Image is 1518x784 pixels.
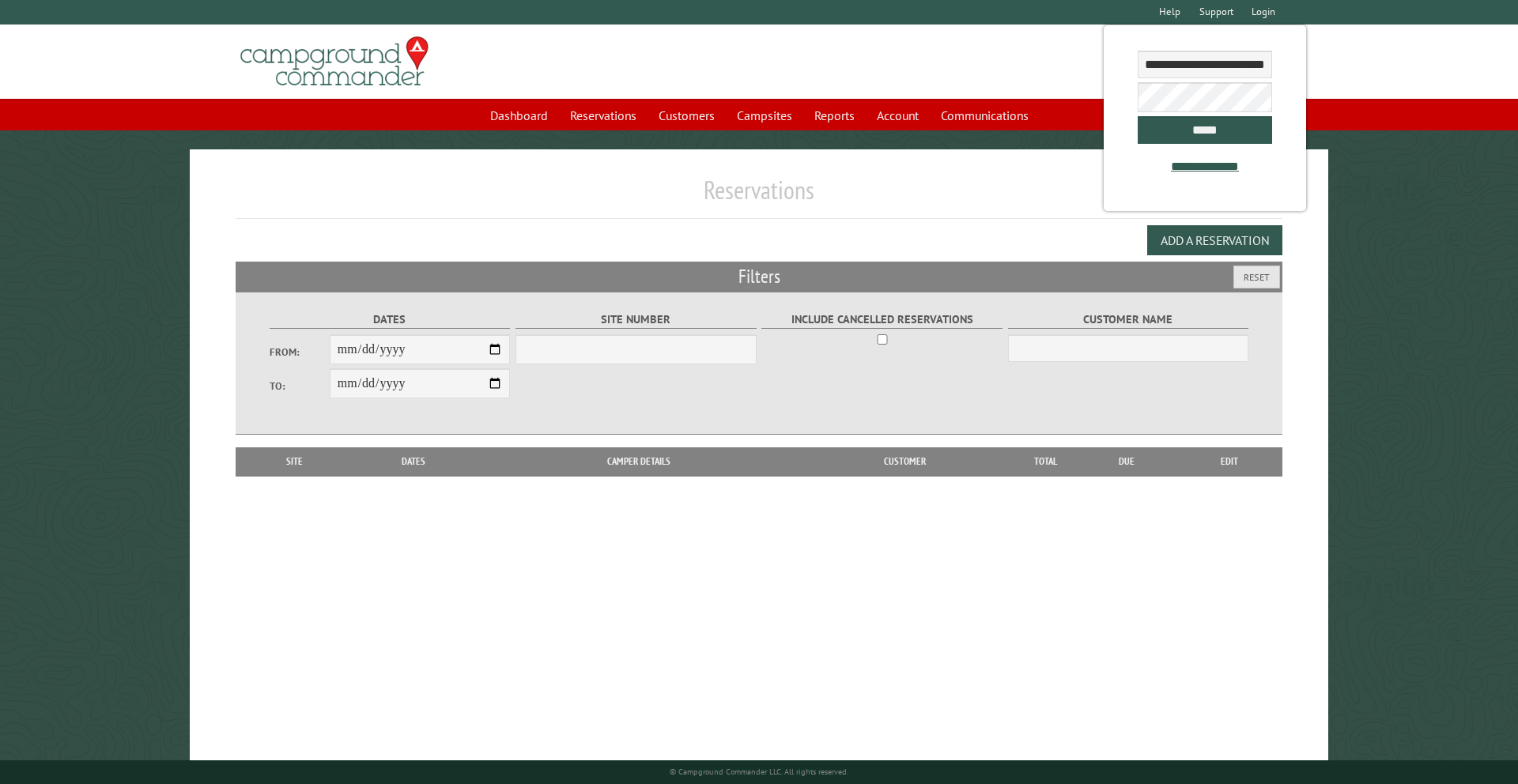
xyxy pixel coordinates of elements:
[515,311,757,329] label: Site Number
[236,262,1283,292] h2: Filters
[1014,447,1077,476] th: Total
[670,767,848,777] small: © Campground Commander LLC. All rights reserved.
[244,447,346,476] th: Site
[1233,266,1280,288] button: Reset
[236,175,1283,218] h1: Reservations
[805,100,864,130] a: Reports
[727,100,802,130] a: Campsites
[796,447,1014,476] th: Customer
[481,447,796,476] th: Camper Details
[1147,225,1282,255] button: Add a Reservation
[931,100,1038,130] a: Communications
[236,31,433,92] img: Campground Commander
[867,100,928,130] a: Account
[1176,447,1283,476] th: Edit
[270,379,330,394] label: To:
[1077,447,1176,476] th: Due
[270,311,511,329] label: Dates
[481,100,557,130] a: Dashboard
[649,100,724,130] a: Customers
[761,311,1003,329] label: Include Cancelled Reservations
[270,345,330,360] label: From:
[346,447,481,476] th: Dates
[561,100,646,130] a: Reservations
[1008,311,1249,329] label: Customer Name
